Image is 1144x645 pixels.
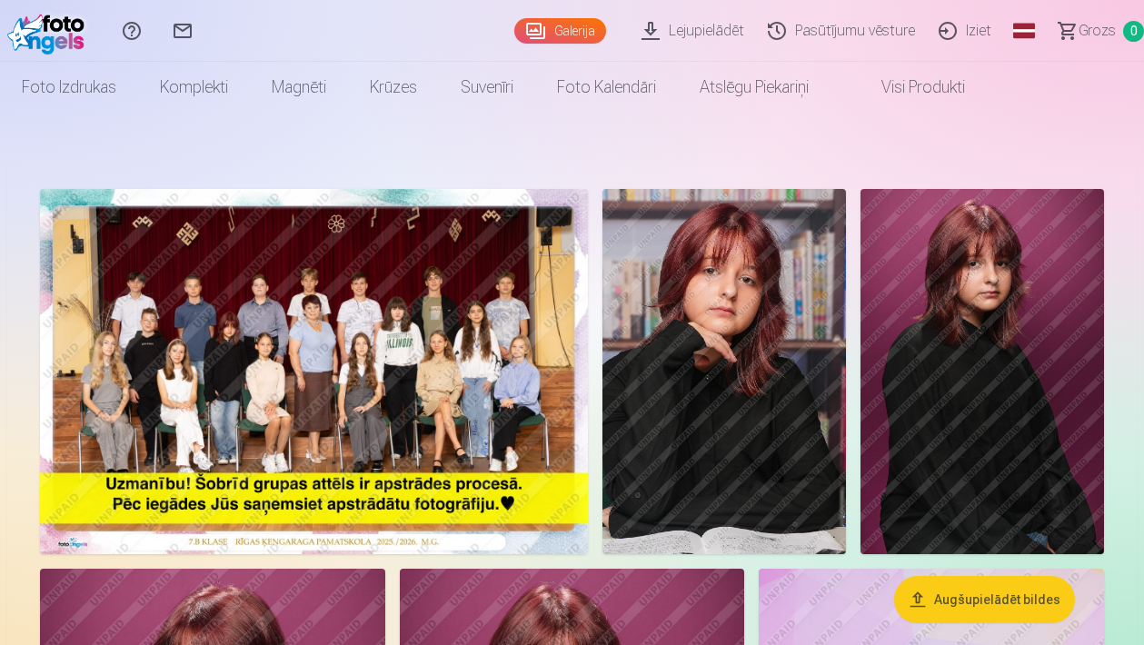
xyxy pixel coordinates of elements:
[439,62,535,113] a: Suvenīri
[535,62,678,113] a: Foto kalendāri
[678,62,831,113] a: Atslēgu piekariņi
[250,62,348,113] a: Magnēti
[514,18,606,44] a: Galerija
[1079,20,1116,42] span: Grozs
[138,62,250,113] a: Komplekti
[348,62,439,113] a: Krūzes
[894,576,1075,623] button: Augšupielādēt bildes
[831,62,987,113] a: Visi produkti
[7,7,92,55] img: /fa1
[1123,21,1144,42] span: 0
